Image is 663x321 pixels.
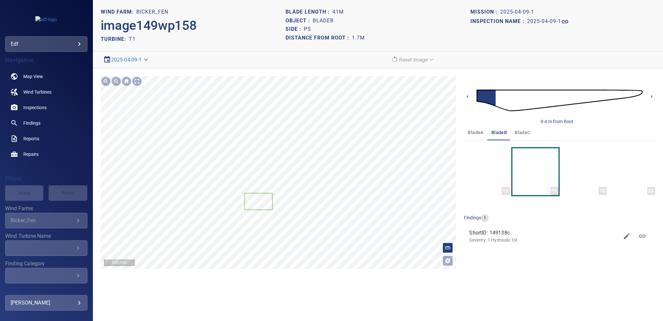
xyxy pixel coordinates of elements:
div: SS [647,187,655,195]
a: inspections noActive [5,100,87,115]
h1: 2025-04-09-1 [527,18,561,25]
button: SS [609,148,655,195]
a: reports noActive [5,131,87,146]
div: Reset Image [388,54,438,65]
div: Go home [121,76,132,86]
h2: TURBINE: [101,36,129,42]
em: Reset Image [399,57,427,63]
p: Severity: 1 Hydraulic Oil [469,237,619,243]
img: d [477,80,643,120]
label: Wind Farms [5,206,87,211]
h1: Distance from root : [286,35,352,41]
div: [PERSON_NAME] [11,298,82,308]
a: repairs noActive [5,146,87,162]
span: Inspections [23,104,47,111]
div: TE [599,187,607,195]
div: PS [550,187,558,195]
button: TE [561,148,607,195]
a: 2025-04-09-1 [111,57,142,63]
a: TE [581,148,587,195]
h1: PS [304,26,311,32]
h1: 2025-04-09-1 [500,9,534,15]
span: 1 [481,215,489,221]
div: edf [11,39,82,49]
a: PS [532,148,539,195]
h1: Mission : [470,9,500,15]
div: Finding Category [5,268,87,283]
span: bladeA [468,129,483,137]
span: Repairs [23,151,39,157]
span: Findings [23,120,40,126]
h4: Filters [5,176,87,182]
div: Toggle full page [132,76,142,86]
button: LE [464,148,510,195]
h1: Object : [286,18,313,24]
h1: bladeB [313,18,334,24]
div: edf [5,36,87,52]
label: Wind Turbine Name [5,234,87,239]
div: 2025-04-09-1 [101,54,152,65]
div: Bicker_Fen [11,217,74,224]
span: ShortID: 149138c [469,229,619,237]
a: 2025-04-09-1 [527,18,569,26]
h2: T1 [129,36,136,42]
div: 0-4 m from Root [541,118,573,125]
div: Zoom out [111,76,121,86]
a: windturbines noActive [5,84,87,100]
h1: Blade length : [286,9,332,15]
h1: Bicker_Fen [136,9,168,15]
span: Reports [23,135,39,142]
a: LE [484,148,490,195]
span: bladeB [491,129,507,137]
h1: Inspection name : [470,18,527,25]
div: Wind Turbine Name [5,240,87,256]
h1: WIND FARM: [101,9,136,15]
span: bladeC [515,129,530,137]
h1: Side : [286,26,304,32]
h1: 1.7m [352,35,365,41]
span: Wind Turbines [23,89,51,95]
div: Zoom in [101,76,111,86]
span: findings [464,215,481,220]
a: findings noActive [5,115,87,131]
h1: 41m [332,9,344,15]
button: Open image filters and tagging options [443,256,453,266]
button: PS [512,148,558,195]
h4: Navigation [5,57,87,63]
h2: image149wp158 [101,18,197,33]
span: Map View [23,73,43,80]
a: map noActive [5,69,87,84]
div: LE [502,187,510,195]
label: Finding Category [5,261,87,266]
img: edf-logo [35,16,57,23]
div: Wind Farms [5,213,87,228]
a: SS [629,148,635,195]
